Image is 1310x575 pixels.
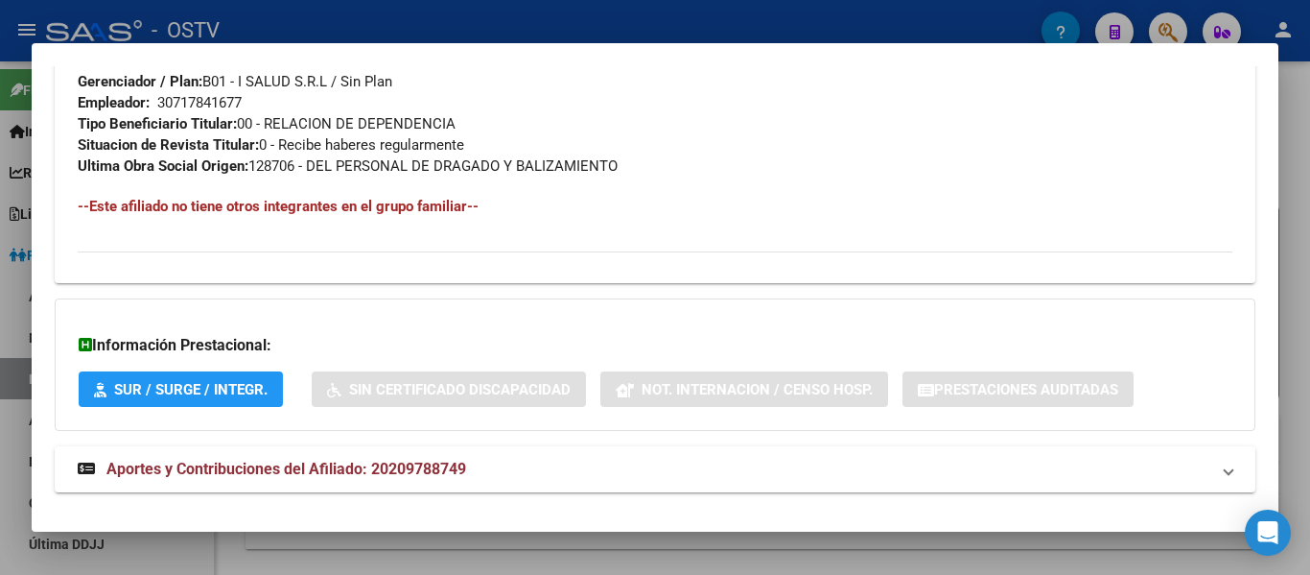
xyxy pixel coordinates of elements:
button: SUR / SURGE / INTEGR. [79,371,283,407]
button: Sin Certificado Discapacidad [312,371,586,407]
span: 0 - Recibe haberes regularmente [78,136,464,154]
span: B01 - I SALUD S.R.L / Sin Plan [78,73,392,90]
div: 30717841677 [157,92,242,113]
h3: Información Prestacional: [79,334,1231,357]
mat-expansion-panel-header: Aportes y Contribuciones del Afiliado: 20209788749 [55,446,1255,492]
button: Prestaciones Auditadas [902,371,1134,407]
strong: Ultima Obra Social Origen: [78,157,248,175]
h4: --Este afiliado no tiene otros integrantes en el grupo familiar-- [78,196,1232,217]
span: Prestaciones Auditadas [934,381,1118,398]
span: 128706 - DEL PERSONAL DE DRAGADO Y BALIZAMIENTO [78,157,618,175]
span: Sin Certificado Discapacidad [349,381,571,398]
strong: Empleador: [78,94,150,111]
button: Not. Internacion / Censo Hosp. [600,371,888,407]
span: SUR / SURGE / INTEGR. [114,381,268,398]
span: Not. Internacion / Censo Hosp. [642,381,873,398]
span: 00 - RELACION DE DEPENDENCIA [78,115,456,132]
strong: Gerenciador / Plan: [78,73,202,90]
span: Aportes y Contribuciones del Afiliado: 20209788749 [106,460,466,478]
div: Open Intercom Messenger [1245,510,1291,556]
strong: Situacion de Revista Titular: [78,136,259,154]
strong: Tipo Beneficiario Titular: [78,115,237,132]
